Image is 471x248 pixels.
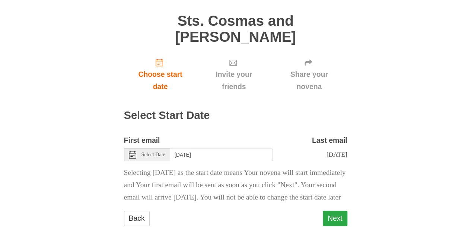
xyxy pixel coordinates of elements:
a: Back [124,211,150,226]
a: Choose start date [124,52,197,97]
h1: Sts. Cosmas and [PERSON_NAME] [124,13,347,45]
a: Share your novena [271,52,347,97]
input: Use the arrow keys to pick a date [170,148,273,161]
a: Invite your friends [197,52,271,97]
span: Select Date [141,152,165,157]
span: [DATE] [326,151,347,158]
span: Share your novena [279,68,340,93]
button: Next [323,211,347,226]
p: Selecting [DATE] as the start date means Your novena will start immediately and Your first email ... [124,167,347,204]
span: Choose start date [131,68,190,93]
label: First email [124,134,160,147]
h2: Select Start Date [124,110,347,122]
span: Invite your friends [204,68,263,93]
label: Last email [312,134,347,147]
